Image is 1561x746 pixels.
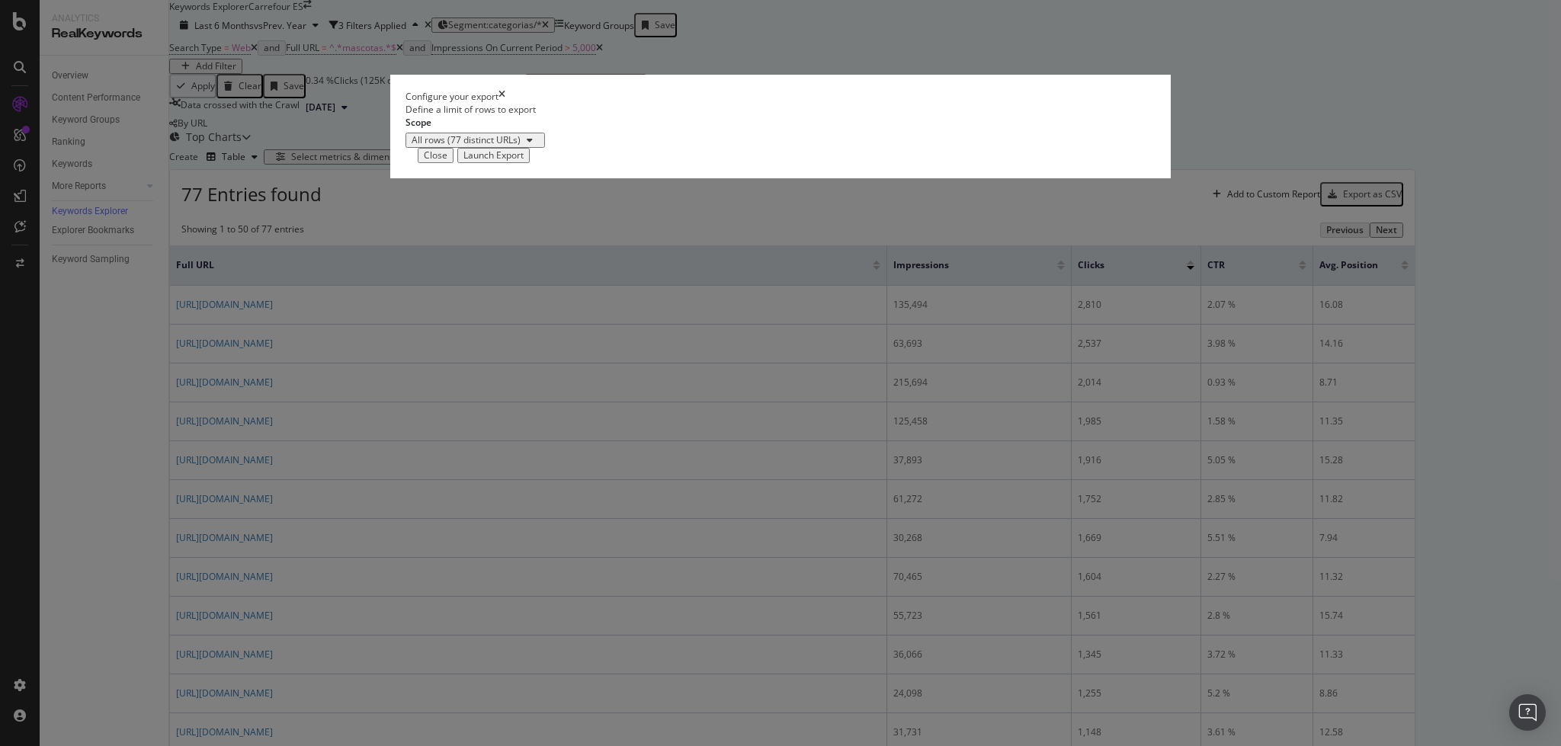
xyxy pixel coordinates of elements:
[405,133,545,148] button: All rows (77 distinct URLs)
[412,135,521,146] div: All rows (77 distinct URLs)
[463,150,524,161] div: Launch Export
[457,148,530,163] button: Launch Export
[418,148,454,163] button: Close
[405,90,498,103] div: Configure your export
[498,90,505,103] div: times
[405,116,431,129] label: Scope
[1509,694,1546,731] div: Open Intercom Messenger
[405,103,1156,116] div: Define a limit of rows to export
[424,150,447,161] div: Close
[390,75,1171,178] div: modal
